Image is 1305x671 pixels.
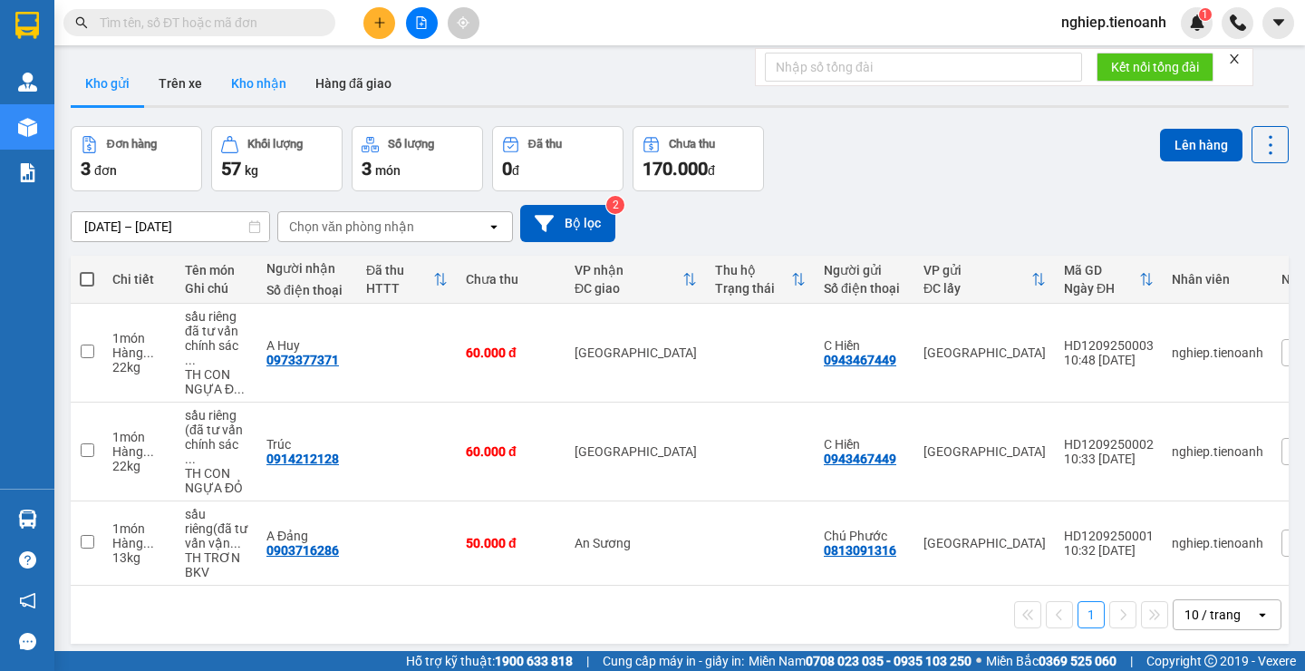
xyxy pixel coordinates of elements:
span: đ [708,163,715,178]
div: Hàng thông thường [112,536,167,550]
div: [GEOGRAPHIC_DATA] [575,345,697,360]
img: warehouse-icon [18,118,37,137]
span: ... [143,536,154,550]
span: 57 [221,158,241,180]
span: Cung cấp máy in - giấy in: [603,651,744,671]
div: Ngày ĐH [1064,281,1139,296]
div: sầu riêng đã tư vấn chính sách vận chuyển) [185,309,248,367]
button: Lên hàng [1160,129,1242,161]
div: Khối lượng [247,138,303,151]
span: | [586,651,589,671]
button: Kết nối tổng đài [1097,53,1213,82]
span: Miền Bắc [986,651,1116,671]
span: caret-down [1271,15,1287,31]
div: nghiep.tienoanh [1172,444,1263,459]
span: ⚪️ [976,657,981,665]
div: HD1209250003 [1064,338,1154,353]
strong: 0708 023 035 - 0935 103 250 [806,654,971,668]
div: C Hiền [824,338,905,353]
div: 10 / trang [1184,606,1241,624]
div: sầu riêng(đã tư vấn vận chuyển) [185,507,248,550]
img: warehouse-icon [18,510,37,529]
div: [GEOGRAPHIC_DATA] [923,345,1046,360]
th: Toggle SortBy [565,256,706,304]
div: Chi tiết [112,272,167,287]
svg: open [1255,608,1270,622]
span: question-circle [19,551,36,569]
div: sầu riêng (đã tư vấn chính sách vận chuyển) [185,408,248,466]
div: A Huy [266,338,348,353]
div: 1 món [112,430,167,444]
div: Người gửi [824,263,905,277]
span: aim [457,16,469,29]
div: HD1209250001 [1064,529,1154,543]
button: Đã thu0đ [492,126,623,191]
span: copyright [1204,655,1217,667]
sup: 1 [1199,8,1212,21]
div: HD1209250002 [1064,437,1154,452]
div: ĐC lấy [923,281,1031,296]
button: plus [363,7,395,39]
div: [GEOGRAPHIC_DATA] [923,444,1046,459]
div: Hàng thông thường [112,444,167,459]
div: 10:32 [DATE] [1064,543,1154,558]
div: 0914212128 [266,452,339,466]
span: ... [185,353,196,367]
div: TH CON NGỰA ĐỎ [185,466,248,495]
div: 0943467449 [824,353,896,367]
div: 10:33 [DATE] [1064,452,1154,466]
div: Ghi chú [185,281,248,296]
div: Trạng thái [715,281,791,296]
button: Kho nhận [217,62,301,105]
div: 0943467449 [824,452,896,466]
div: Chưa thu [466,272,556,287]
svg: open [487,219,501,234]
button: Đơn hàng3đơn [71,126,202,191]
span: ... [143,345,154,360]
img: warehouse-icon [18,73,37,92]
span: ... [143,444,154,459]
strong: 0369 525 060 [1039,654,1116,668]
input: Select a date range. [72,212,269,241]
div: Tên món [185,263,248,277]
th: Toggle SortBy [914,256,1055,304]
span: món [375,163,401,178]
span: | [1130,651,1133,671]
sup: 2 [606,196,624,214]
div: Chưa thu [669,138,715,151]
div: Số điện thoại [824,281,905,296]
div: Chú Phước [824,529,905,543]
span: 1 [1202,8,1208,21]
span: plus [373,16,386,29]
div: HTTT [366,281,433,296]
div: 13 kg [112,550,167,565]
span: ... [185,452,196,466]
th: Toggle SortBy [357,256,457,304]
span: search [75,16,88,29]
div: 22 kg [112,360,167,374]
button: Trên xe [144,62,217,105]
span: Kết nối tổng đài [1111,57,1199,77]
img: phone-icon [1230,15,1246,31]
button: caret-down [1262,7,1294,39]
div: An Sương [575,536,697,550]
div: 10:48 [DATE] [1064,353,1154,367]
span: 0 [502,158,512,180]
img: icon-new-feature [1189,15,1205,31]
div: VP nhận [575,263,682,277]
span: notification [19,592,36,609]
button: Khối lượng57kg [211,126,343,191]
div: ĐC giao [575,281,682,296]
span: message [19,633,36,650]
span: close [1228,53,1241,65]
button: 1 [1078,601,1105,628]
div: Đơn hàng [107,138,157,151]
div: Số điện thoại [266,283,348,297]
div: Người nhận [266,261,348,276]
span: đơn [94,163,117,178]
div: [GEOGRAPHIC_DATA] [923,536,1046,550]
div: A Đảng [266,529,348,543]
div: Chọn văn phòng nhận [289,218,414,236]
button: Số lượng3món [352,126,483,191]
div: Số lượng [388,138,434,151]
